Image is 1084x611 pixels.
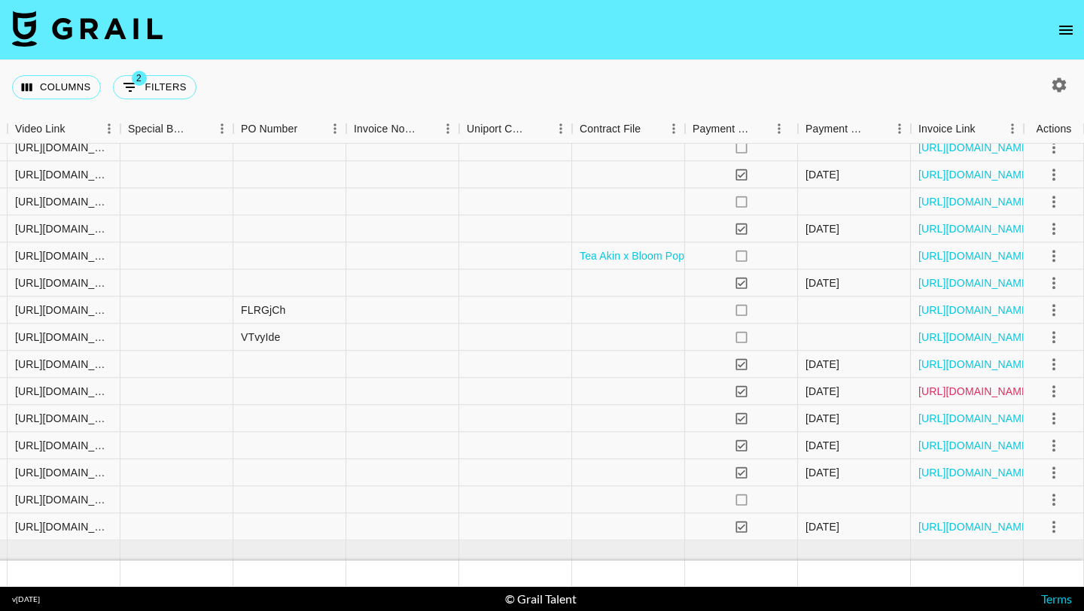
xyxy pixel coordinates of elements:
[580,248,829,263] a: Tea Akin x Bloom Pop TT [DATE] [DATE] [DATE].pdf
[1041,406,1067,431] button: select merge strategy
[976,118,997,139] button: Sort
[798,114,911,144] div: Payment Sent Date
[15,248,112,263] div: https://www.tiktok.com/@xoxoteakin/video/7531468126437870879?is_from_webapp=1&sender_device=pc&we...
[918,114,976,144] div: Invoice Link
[918,465,1032,480] a: [URL][DOMAIN_NAME]
[918,167,1032,182] a: [URL][DOMAIN_NAME]
[1001,117,1024,140] button: Menu
[15,330,112,345] div: https://www.tiktok.com/@ohristine/video/7528093534180642061?is_from_webapp=1&sender_device=pc&web...
[1041,324,1067,350] button: select merge strategy
[805,167,839,182] div: 27/07/2025
[1041,162,1067,187] button: select merge strategy
[918,411,1032,426] a: [URL][DOMAIN_NAME]
[528,118,550,139] button: Sort
[1041,591,1072,606] a: Terms
[1041,351,1067,377] button: select merge strategy
[1041,378,1067,404] button: select merge strategy
[918,275,1032,290] a: [URL][DOMAIN_NAME]
[1041,297,1067,323] button: select merge strategy
[805,357,839,372] div: 24/07/2025
[15,275,112,290] div: https://www.tiktok.com/@craigcastle_/video/7532942873977818390?is_from_webapp=1&sender_device=pc&...
[1041,216,1067,242] button: select merge strategy
[241,302,285,318] div: FLRGjCh
[580,114,641,144] div: Contract File
[805,519,839,534] div: 10/07/2025
[641,118,662,139] button: Sort
[132,71,147,86] span: 2
[572,114,685,144] div: Contract File
[918,519,1032,534] a: [URL][DOMAIN_NAME]
[65,118,87,139] button: Sort
[15,167,112,182] div: https://www.tiktok.com/@fr1dad1da/video/7529877756515978518?is_from_webapp=1&sender_device=pc&web...
[1037,114,1072,144] div: Actions
[918,248,1032,263] a: [URL][DOMAIN_NAME]
[467,114,528,144] div: Uniport Contact Email
[241,114,297,144] div: PO Number
[190,118,211,139] button: Sort
[918,357,1032,372] a: [URL][DOMAIN_NAME]
[751,118,772,139] button: Sort
[805,114,867,144] div: Payment Sent Date
[297,118,318,139] button: Sort
[1041,514,1067,540] button: select merge strategy
[15,438,112,453] div: https://www.tiktok.com/@ohristine/video/7525960423749766414?is_from_webapp=1&sender_device=pc&web...
[1041,243,1067,269] button: select merge strategy
[120,114,233,144] div: Special Booking Type
[15,384,112,399] div: https://www.tiktok.com/@_passiondeeb_/video/7530685035398090006?is_from_webapp=1&sender_device=pc...
[128,114,190,144] div: Special Booking Type
[911,114,1024,144] div: Invoice Link
[918,384,1032,399] a: [URL][DOMAIN_NAME]
[867,118,888,139] button: Sort
[550,117,572,140] button: Menu
[918,221,1032,236] a: [URL][DOMAIN_NAME]
[15,519,112,534] div: https://www.instagram.com/reel/DL2qLGRs2HH/?igsh=MXAzdXMyZWp6Y2F1bw%3D%3D
[346,114,459,144] div: Invoice Notes
[324,117,346,140] button: Menu
[805,438,839,453] div: 22/08/2025
[15,194,112,209] div: https://www.tiktok.com/@ohristine/video/7527768323027717390?is_from_webapp=1&sender_device=pc&web...
[15,302,112,318] div: https://www.tiktok.com/@yeunlee41/video/7529559605068811542?is_from_webapp=1&sender_device=pc&web...
[805,465,839,480] div: 31/07/2025
[1041,460,1067,485] button: select merge strategy
[918,438,1032,453] a: [URL][DOMAIN_NAME]
[241,330,280,345] div: VTvyIde
[15,411,112,426] div: https://www.tiktok.com/@fr1dad1da/video/7530632818947394838?is_from_webapp=1&sender_device=pc&web...
[1041,487,1067,512] button: select merge strategy
[805,411,839,426] div: 10/08/2025
[1024,114,1084,144] div: Actions
[805,221,839,236] div: 13/07/2025
[805,275,839,290] div: 04/08/2025
[12,11,163,47] img: Grail Talent
[918,302,1032,318] a: [URL][DOMAIN_NAME]
[15,357,112,372] div: https://www.tiktok.com/@beridzelenee/video/7530245638051597576?is_from_webapp=1&sender_device=pc&...
[693,114,751,144] div: Payment Sent
[1041,270,1067,296] button: select merge strategy
[1051,15,1081,45] button: open drawer
[888,117,911,140] button: Menu
[437,117,459,140] button: Menu
[8,114,120,144] div: Video Link
[459,114,572,144] div: Uniport Contact Email
[233,114,346,144] div: PO Number
[685,114,798,144] div: Payment Sent
[15,492,112,507] div: https://www.tiktok.com/@vaimonroe/video/7531897807117241606?is_from_webapp=1&sender_device=pc&web...
[211,117,233,140] button: Menu
[354,114,416,144] div: Invoice Notes
[15,140,112,155] div: https://www.tiktok.com/@yeunlee41/video/7533274463899503894?is_from_webapp=1&sender_device=pc&web...
[15,114,65,144] div: Video Link
[15,221,112,236] div: https://www.tiktok.com/@xoxoteakin/video/7524418495333928223?is_from_webapp=1&sender_device=pc&we...
[1041,135,1067,160] button: select merge strategy
[113,75,196,99] button: Show filters
[416,118,437,139] button: Sort
[1041,189,1067,214] button: select merge strategy
[12,594,40,604] div: v [DATE]
[12,75,101,99] button: Select columns
[15,465,112,480] div: https://www.tiktok.com/@babyyjuli/video/7532515920095300886?is_from_webapp=1&sender_device=pc&web...
[918,194,1032,209] a: [URL][DOMAIN_NAME]
[662,117,685,140] button: Menu
[1041,433,1067,458] button: select merge strategy
[505,591,577,606] div: © Grail Talent
[768,117,790,140] button: Menu
[805,384,839,399] div: 27/07/2025
[98,117,120,140] button: Menu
